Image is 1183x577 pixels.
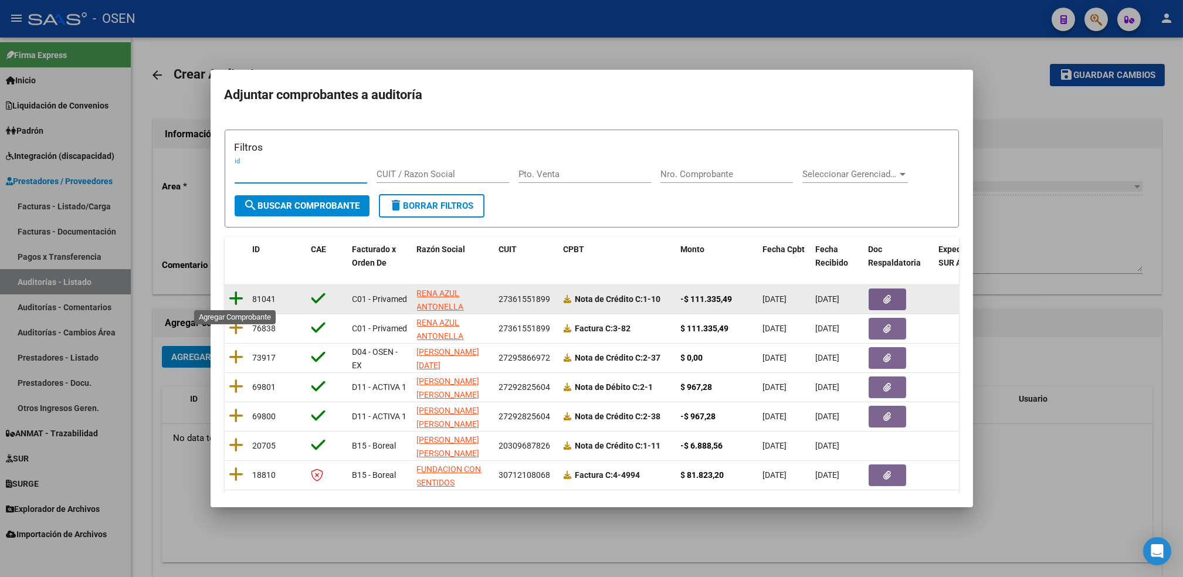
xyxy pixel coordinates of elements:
[499,294,551,304] span: 27361551899
[253,294,276,304] span: 81041
[253,245,260,254] span: ID
[417,435,480,458] span: [PERSON_NAME] [PERSON_NAME]
[681,294,733,304] strong: -$ 111.335,49
[417,245,466,254] span: Razón Social
[559,237,676,276] datatable-header-cell: CPBT
[417,318,464,341] span: RENA AZUL ANTONELLA
[681,382,713,392] strong: $ 967,28
[352,324,408,333] span: C01 - Privamed
[811,237,864,276] datatable-header-cell: Fecha Recibido
[681,324,729,333] strong: $ 111.335,49
[681,441,723,450] strong: -$ 6.888,56
[575,412,661,421] strong: 2-38
[348,237,412,276] datatable-header-cell: Facturado x Orden De
[864,237,934,276] datatable-header-cell: Doc Respaldatoria
[352,412,407,421] span: D11 - ACTIVA 1
[244,201,360,211] span: Buscar Comprobante
[352,347,415,383] span: D04 - OSEN - EX [PERSON_NAME]
[575,441,661,450] strong: 1-11
[352,294,408,304] span: C01 - Privamed
[763,412,787,421] span: [DATE]
[253,353,276,362] span: 73917
[763,245,805,254] span: Fecha Cpbt
[389,198,404,212] mat-icon: delete
[676,237,758,276] datatable-header-cell: Monto
[816,441,840,450] span: [DATE]
[244,198,258,212] mat-icon: search
[575,324,613,333] span: Factura C:
[575,441,643,450] span: Nota de Crédito C:
[575,294,643,304] span: Nota de Crédito C:
[816,294,840,304] span: [DATE]
[939,245,991,267] span: Expediente SUR Asociado
[575,353,661,362] strong: 2-37
[307,237,348,276] datatable-header-cell: CAE
[499,470,551,480] span: 30712108068
[802,169,897,179] span: Seleccionar Gerenciador
[763,353,787,362] span: [DATE]
[311,245,327,254] span: CAE
[816,470,840,480] span: [DATE]
[352,382,407,392] span: D11 - ACTIVA 1
[499,441,551,450] span: 20309687826
[417,464,482,487] span: FUNDACION CON SENTIDOS
[499,245,517,254] span: CUIT
[412,237,494,276] datatable-header-cell: Razón Social
[248,237,307,276] datatable-header-cell: ID
[253,382,276,392] span: 69801
[564,245,585,254] span: CPBT
[417,376,480,399] span: [PERSON_NAME] [PERSON_NAME]
[253,441,276,450] span: 20705
[417,347,480,370] span: [PERSON_NAME][DATE]
[575,470,613,480] span: Factura C:
[763,382,787,392] span: [DATE]
[681,353,703,362] strong: $ 0,00
[225,84,959,106] h2: Adjuntar comprobantes a auditoría
[352,470,396,480] span: B15 - Boreal
[352,441,396,450] span: B15 - Boreal
[235,195,370,216] button: Buscar Comprobante
[253,324,276,333] span: 76838
[389,201,474,211] span: Borrar Filtros
[763,324,787,333] span: [DATE]
[575,382,653,392] strong: 2-1
[681,245,705,254] span: Monto
[499,382,551,392] span: 27292825604
[816,382,840,392] span: [DATE]
[575,294,661,304] strong: 1-10
[575,470,640,480] strong: 4-4994
[417,288,464,311] span: RENA AZUL ANTONELLA
[869,245,921,267] span: Doc Respaldatoria
[235,140,949,155] h3: Filtros
[758,237,811,276] datatable-header-cell: Fecha Cpbt
[816,353,840,362] span: [DATE]
[499,412,551,421] span: 27292825604
[1143,537,1171,565] div: Open Intercom Messenger
[417,406,480,429] span: [PERSON_NAME] [PERSON_NAME]
[575,382,640,392] span: Nota de Débito C:
[253,412,276,421] span: 69800
[763,441,787,450] span: [DATE]
[494,237,559,276] datatable-header-cell: CUIT
[934,237,999,276] datatable-header-cell: Expediente SUR Asociado
[575,353,643,362] span: Nota de Crédito C:
[816,324,840,333] span: [DATE]
[499,324,551,333] span: 27361551899
[816,245,849,267] span: Fecha Recibido
[681,412,716,421] strong: -$ 967,28
[763,470,787,480] span: [DATE]
[253,470,276,480] span: 18810
[499,353,551,362] span: 27295866972
[352,245,396,267] span: Facturado x Orden De
[575,412,643,421] span: Nota de Crédito C:
[575,324,631,333] strong: 3-82
[816,412,840,421] span: [DATE]
[763,294,787,304] span: [DATE]
[681,470,724,480] strong: $ 81.823,20
[379,194,484,218] button: Borrar Filtros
